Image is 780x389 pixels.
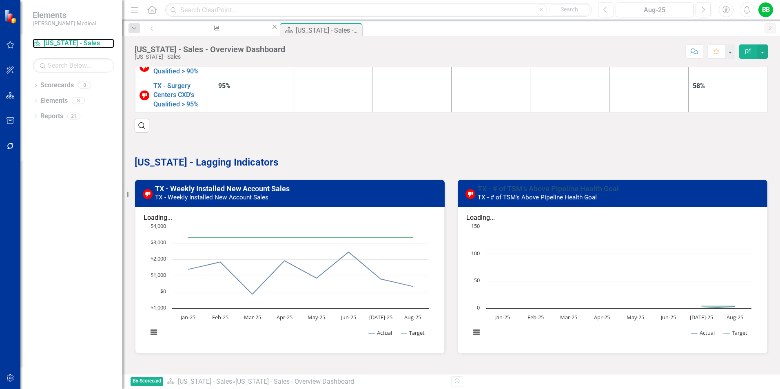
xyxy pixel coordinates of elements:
[466,213,759,223] div: Loading...
[471,250,480,257] text: 100
[168,31,263,41] div: TX - Weekly Installed New Account Sales
[369,314,392,321] text: [DATE]-25
[308,314,325,321] text: May-25
[244,314,261,321] text: Mar-25
[277,314,292,321] text: Apr-25
[727,314,743,321] text: Aug-25
[166,377,445,387] div: »
[690,314,713,321] text: [DATE]-25
[40,96,68,106] a: Elements
[160,23,270,33] a: TX - Weekly Installed New Account Sales
[627,314,644,321] text: May-25
[33,58,114,73] input: Search Below...
[143,189,153,199] img: Below Target
[144,213,436,223] div: Loading...
[471,222,480,230] text: 150
[466,223,756,345] svg: Interactive chart
[561,6,578,13] span: Search
[660,314,676,321] text: Jun-25
[140,62,149,72] img: Below Target
[758,2,773,17] button: BB
[78,82,91,89] div: 8
[401,329,425,336] button: Show Target
[151,271,166,278] text: $1,000
[67,113,80,119] div: 21
[724,329,748,336] button: Show Target
[369,329,392,336] button: Show Actual
[131,377,163,387] span: By Scorecard
[549,4,590,15] button: Search
[144,223,436,345] div: Chart. Highcharts interactive chart.
[151,255,166,262] text: $2,000
[616,2,694,17] button: Aug-25
[40,81,74,90] a: Scorecards
[465,189,475,199] img: Below Target
[148,327,160,338] button: View chart menu, Chart
[494,314,510,321] text: Jan-25
[471,327,482,338] button: View chart menu, Chart
[153,57,210,76] a: TX - CXD's Qualified > 90%
[151,239,166,246] text: $3,000
[296,25,360,35] div: [US_STATE] - Sales - Overview Dashboard
[212,314,228,321] text: Feb-25
[160,287,166,295] text: $0
[144,223,433,345] svg: Interactive chart
[180,314,195,321] text: Jan-25
[691,329,715,336] button: Show Actual
[466,223,759,345] div: Chart. Highcharts interactive chart.
[178,378,232,385] a: [US_STATE] - Sales
[165,3,592,17] input: Search ClearPoint...
[40,112,63,121] a: Reports
[187,236,414,239] g: Target, line 2 of 2 with 8 data points.
[618,5,691,15] div: Aug-25
[33,10,96,20] span: Elements
[235,378,354,385] div: [US_STATE] - Sales - Overview Dashboard
[33,39,114,48] a: [US_STATE] - Sales
[153,82,210,110] a: TX - Surgery Centers CXD's Qualified > 95%
[404,314,421,321] text: Aug-25
[693,82,705,90] span: 58%
[560,314,577,321] text: Mar-25
[155,194,268,201] small: TX - Weekly Installed New Account Sales
[135,54,285,60] div: [US_STATE] - Sales
[478,194,597,201] small: TX - # of TSM's Above Pipeline Health Goal
[135,157,278,168] strong: [US_STATE] - Lagging Indicators
[340,314,356,321] text: Jun-25
[477,304,480,311] text: 0
[135,79,214,112] td: Double-Click to Edit Right Click for Context Menu
[218,82,230,90] span: 95%
[155,184,290,193] a: TX - Weekly Installed New Account Sales
[33,20,96,27] small: [PERSON_NAME] Medical
[474,276,480,284] text: 50
[594,314,610,321] text: Apr-25
[478,184,619,193] a: TX - # of TSM's Above Pipeline Health Goal
[4,9,18,23] img: ClearPoint Strategy
[151,222,166,230] text: $4,000
[135,45,285,54] div: [US_STATE] - Sales - Overview Dashboard
[140,91,149,100] img: Below Target
[72,97,85,104] div: 8
[527,314,544,321] text: Feb-25
[149,304,166,311] text: -$1,000
[135,55,214,79] td: Double-Click to Edit Right Click for Context Menu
